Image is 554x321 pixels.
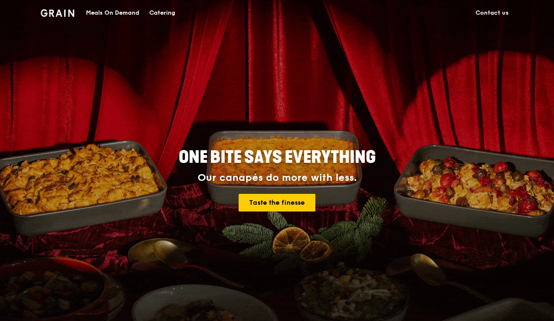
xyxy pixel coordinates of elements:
[179,147,376,167] span: ONE BITE SAYS EVERYTHING
[86,0,139,26] div: Meals On Demand
[471,0,514,26] a: Contact us
[149,0,175,26] div: Catering
[41,9,75,17] img: Grain
[144,0,180,26] a: Catering
[126,172,428,184] div: Our canapés do more with less.
[239,194,315,211] a: Taste the finesse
